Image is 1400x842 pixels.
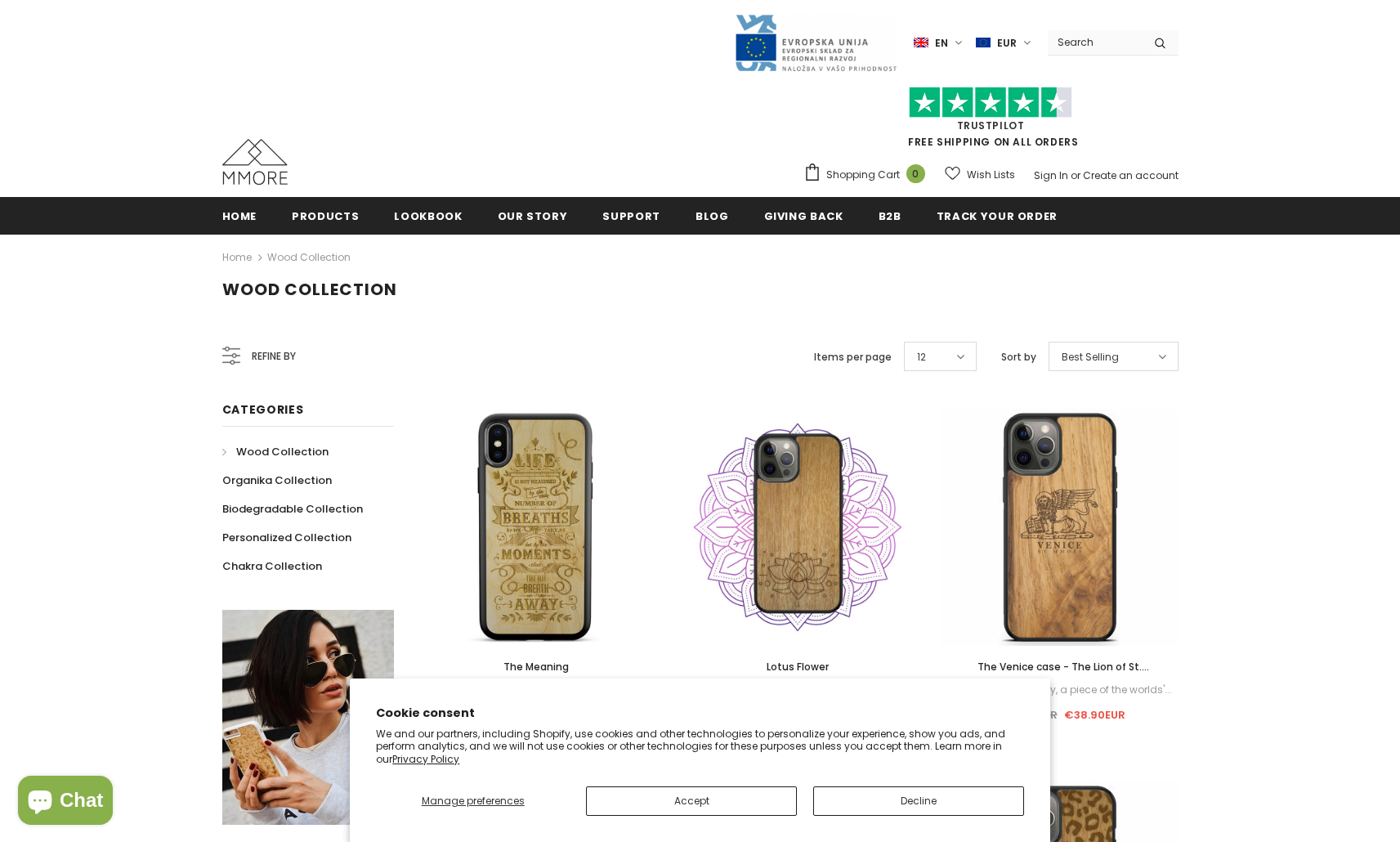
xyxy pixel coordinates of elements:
[292,208,359,224] span: Products
[222,523,351,552] a: Personalized Collection
[906,164,925,183] span: 0
[222,139,288,185] img: MMORE Cases
[392,752,459,766] a: Privacy Policy
[222,401,304,418] span: Categories
[418,658,655,676] a: The Meaning
[252,347,296,365] span: Refine by
[764,197,843,234] a: Giving back
[498,197,568,234] a: Our Story
[945,160,1015,189] a: Wish Lists
[222,552,322,580] a: Chakra Collection
[826,167,900,183] span: Shopping Cart
[376,786,570,816] button: Manage preferences
[222,495,363,523] a: Biodegradable Collection
[879,197,901,234] a: B2B
[1034,168,1068,182] a: Sign In
[814,349,892,365] label: Items per page
[586,786,797,816] button: Accept
[1071,168,1080,182] span: or
[222,558,322,574] span: Chakra Collection
[222,501,363,517] span: Biodegradable Collection
[803,163,933,187] a: Shopping Cart 0
[767,660,829,674] span: Lotus Flower
[997,35,1017,52] span: EUR
[734,35,897,49] a: Javni Razpis
[914,36,928,50] img: i-lang-1.png
[236,444,329,459] span: Wood Collection
[973,660,1149,692] span: The Venice case - The Lion of St. [PERSON_NAME] with the lettering
[222,248,252,267] a: Home
[734,13,897,73] img: Javni Razpis
[422,794,525,808] span: Manage preferences
[222,466,332,495] a: Organika Collection
[267,250,351,264] a: Wood Collection
[376,728,1024,766] p: We and our partners, including Shopify, use cookies and other technologies to personalize your ex...
[696,197,729,234] a: Blog
[879,208,901,224] span: B2B
[1062,349,1119,365] span: Best Selling
[222,197,257,234] a: Home
[813,786,1024,816] button: Decline
[941,658,1178,676] a: The Venice case - The Lion of St. [PERSON_NAME] with the lettering
[222,278,397,301] span: Wood Collection
[394,197,462,234] a: Lookbook
[937,208,1058,224] span: Track your order
[13,776,118,829] inbox-online-store-chat: Shopify online store chat
[909,87,1072,119] img: Trust Pilot Stars
[764,208,843,224] span: Giving back
[1001,349,1036,365] label: Sort by
[376,705,1024,722] h2: Cookie consent
[957,119,1025,132] a: Trustpilot
[941,681,1178,699] div: Own a piece of history, a piece of the worlds'...
[935,35,948,52] span: en
[917,349,926,365] span: 12
[602,208,660,224] span: support
[696,208,729,224] span: Blog
[222,530,351,545] span: Personalized Collection
[222,437,329,466] a: Wood Collection
[394,208,462,224] span: Lookbook
[222,473,332,488] span: Organika Collection
[679,658,916,676] a: Lotus Flower
[937,197,1058,234] a: Track your order
[292,197,359,234] a: Products
[803,94,1179,149] span: FREE SHIPPING ON ALL ORDERS
[498,208,568,224] span: Our Story
[1064,707,1125,723] span: €38.90EUR
[1048,30,1142,54] input: Search Site
[222,208,257,224] span: Home
[967,167,1015,183] span: Wish Lists
[994,707,1058,723] span: €44.90EUR
[602,197,660,234] a: support
[503,660,569,674] span: The Meaning
[1083,168,1179,182] a: Create an account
